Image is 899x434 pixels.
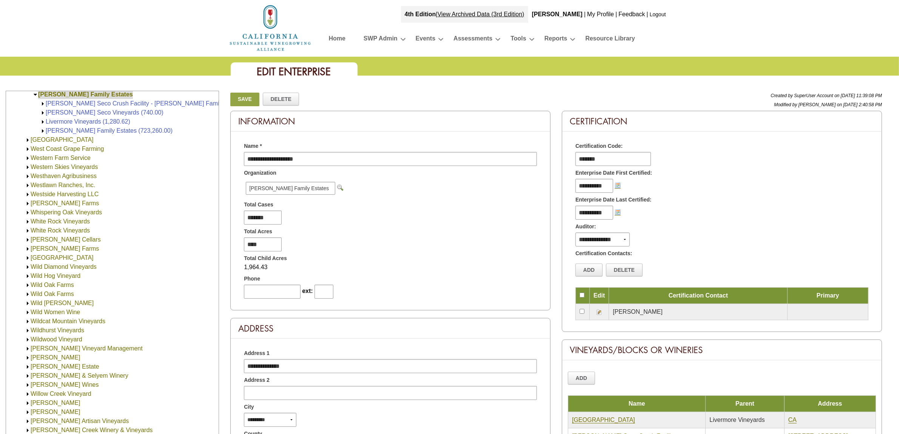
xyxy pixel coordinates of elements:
[25,164,31,170] img: Expand Western Skies Vineyards
[31,209,102,215] a: Whispering Oak Vineyards
[585,33,635,46] a: Resource Library
[364,33,398,46] a: SWP Admin
[302,288,313,294] span: ext:
[40,119,46,125] img: Expand Livermore Vineyards (1,280.62)
[31,372,128,379] a: [PERSON_NAME] & Selyem Winery
[229,4,312,52] img: logo_cswa2x.png
[40,128,46,134] img: Expand Wente Family Estates (723,260.00)
[25,328,31,333] img: Expand Wildhurst Vineyards
[46,109,163,116] a: [PERSON_NAME] Seco Vineyards (740.00)
[572,417,635,423] a: [GEOGRAPHIC_DATA]
[244,254,287,262] span: Total Child Acres
[31,418,129,424] a: [PERSON_NAME] Artisan Vineyards
[31,191,99,197] a: Westside Harvesting LLC
[615,6,618,23] div: |
[31,236,101,243] a: [PERSON_NAME] Cellars
[31,291,74,297] a: Wild Oak Farms
[510,33,526,46] a: Tools
[31,381,99,388] a: [PERSON_NAME] Wines
[244,228,272,236] span: Total Acres
[40,101,46,107] img: Expand Arroyo Seco Crush Facility - Wente Family Estates (0)
[615,182,621,188] img: Choose a date
[31,409,80,415] a: [PERSON_NAME]
[25,192,31,197] img: Expand Westside Harvesting LLC
[575,169,652,177] span: Enterprise Date First Certified:
[575,250,632,257] span: Certification Contacts:
[25,291,31,297] img: Expand Wild Oak Farms
[25,210,31,215] img: Expand Whispering Oak Vineyards
[25,137,31,143] img: Expand West Brook Wine Farm
[25,428,31,433] img: Expand Wilson Creek Winery & Vineyards
[25,282,31,288] img: Expand Wild Oak Farms
[25,228,31,234] img: Expand White Rock Vineyards
[25,418,31,424] img: Expand Wilson Artisan Vineyards
[25,255,31,261] img: Expand Widlow Ranch
[25,337,31,343] img: Expand Wildwood Vineyard
[590,287,609,304] td: Edit
[25,364,31,370] img: Expand William Hill Estate
[416,33,435,46] a: Events
[31,164,98,170] a: Western Skies Vineyards
[46,118,130,125] a: Livermore Vineyards (1,280.62)
[257,65,331,78] span: Edit Enterprise
[606,263,642,276] a: Delete
[46,127,173,134] a: [PERSON_NAME] Family Estates (723,260.00)
[263,93,299,105] a: Delete
[646,6,649,23] div: |
[25,219,31,225] img: Expand White Rock Vineyards
[771,93,882,107] span: Created by SuperUser Account on [DATE] 11:39:08 PM Modified by [PERSON_NAME] on [DATE] 2:40:58 PM
[587,11,614,17] a: My Profile
[25,273,31,279] img: Expand Wild Hog Vineyard
[575,196,652,204] span: Enterprise Date Last Certified:
[244,201,273,209] span: Total Cases
[583,6,586,23] div: |
[31,336,82,343] a: Wildwood Vineyard
[25,400,31,406] img: Expand Wilson Ag
[40,110,46,116] img: Expand Arroyo Seco Vineyards (740.00)
[788,287,868,304] td: Primary
[709,417,765,423] span: Livermore Vineyards
[31,218,90,225] a: White Rock Vineyards
[31,300,94,306] a: Wild [PERSON_NAME]
[31,354,80,361] a: [PERSON_NAME]
[230,93,259,106] a: Save
[568,372,595,384] a: Add
[25,409,31,415] img: Expand Wilson Ag
[246,182,335,195] span: [PERSON_NAME] Family Estates
[615,209,621,215] img: Choose a date
[596,309,602,315] img: Edit
[31,155,91,161] a: Western Farm Service
[532,11,583,17] b: [PERSON_NAME]
[31,363,99,370] a: [PERSON_NAME] Estate
[31,263,97,270] a: Wild Diamond Vineyards
[32,92,38,98] img: Collapse Wente Family Estates
[231,111,550,132] div: Information
[405,11,436,17] strong: 4th Edition
[25,373,31,379] img: Expand Williams & Selyem Winery
[575,223,596,231] span: Auditor:
[25,246,31,252] img: Expand Whiting Farms
[784,395,876,412] td: Address
[229,24,312,31] a: Home
[618,11,645,17] a: Feedback
[31,391,91,397] a: Willow Creek Vineyard
[25,301,31,306] img: Expand Wild Rose Vineyard
[244,349,270,357] span: Address 1
[25,201,31,206] img: Expand Wheeler Farms
[46,100,254,107] a: [PERSON_NAME] Seco Crush Facility - [PERSON_NAME] Family Estates (0)
[25,146,31,152] img: Expand West Coast Grape Farming
[244,142,262,150] span: Name *
[575,142,623,150] span: Certification Code:
[706,395,784,412] td: Parent
[25,264,31,270] img: Expand Wild Diamond Vineyards
[244,275,260,283] span: Phone
[650,11,666,17] a: Logout
[31,245,99,252] a: [PERSON_NAME] Farms
[31,136,94,143] a: [GEOGRAPHIC_DATA]
[401,6,528,23] div: |
[244,169,276,177] span: Organization
[31,254,94,261] a: [GEOGRAPHIC_DATA]
[31,173,97,179] a: Westhaven Agribusiness
[25,155,31,161] img: Expand Western Farm Service
[329,33,345,46] a: Home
